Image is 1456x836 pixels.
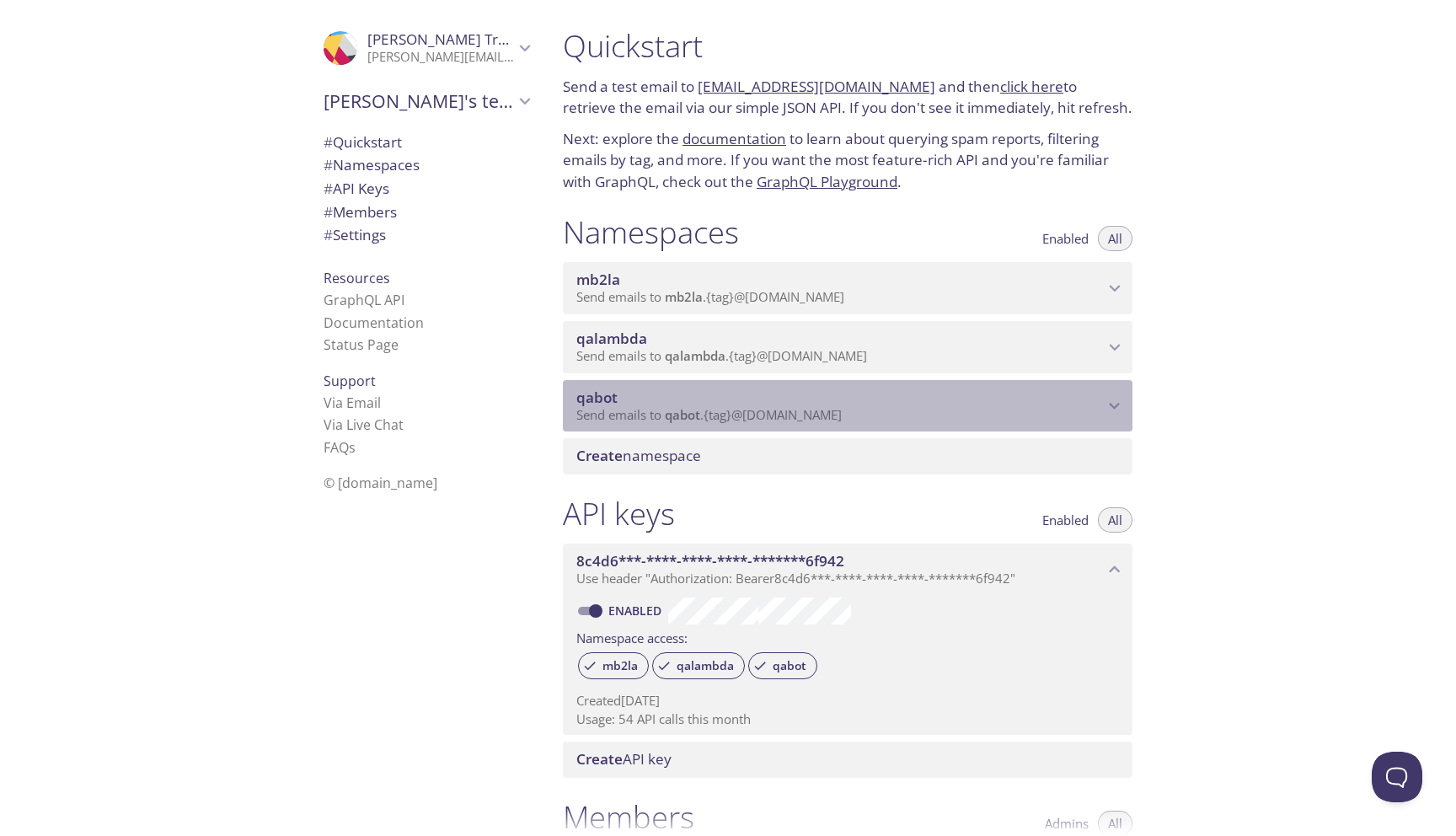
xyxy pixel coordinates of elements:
[324,89,514,113] span: [PERSON_NAME]'s team
[698,77,935,96] a: [EMAIL_ADDRESS][DOMAIN_NAME]
[652,652,745,679] div: qalambda
[578,652,649,679] div: mb2la
[563,495,675,533] h1: API keys
[576,692,1119,710] p: Created [DATE]
[324,372,376,390] span: Support
[576,446,701,465] span: namespace
[324,132,333,152] span: #
[563,27,1132,65] h1: Quickstart
[563,742,1132,777] div: Create API Key
[310,131,543,154] div: Quickstart
[324,225,386,244] span: Settings
[757,172,897,191] a: GraphQL Playground
[1372,752,1422,802] iframe: Help Scout Beacon - Open
[324,394,381,412] a: Via Email
[349,438,356,457] span: s
[763,658,816,673] span: qabot
[563,438,1132,474] div: Create namespace
[592,658,648,673] span: mb2la
[310,20,543,76] div: Chris Tran
[576,749,623,769] span: Create
[1000,77,1063,96] a: click here
[324,269,390,287] span: Resources
[324,474,437,492] span: © [DOMAIN_NAME]
[324,202,333,222] span: #
[606,603,668,619] a: Enabled
[576,388,618,407] span: qabot
[324,155,333,174] span: #
[563,380,1132,432] div: qabot namespace
[665,406,700,423] span: qabot
[563,213,739,251] h1: Namespaces
[324,179,389,198] span: API Keys
[563,798,694,836] h1: Members
[1032,226,1099,251] button: Enabled
[310,223,543,247] div: Team Settings
[310,201,543,224] div: Members
[576,270,620,289] span: mb2la
[310,79,543,123] div: Chris's team
[324,132,402,152] span: Quickstart
[324,438,356,457] a: FAQ
[1032,507,1099,533] button: Enabled
[576,446,623,465] span: Create
[563,76,1132,119] p: Send a test email to and then to retrieve the email via our simple JSON API. If you don't see it ...
[324,225,333,244] span: #
[563,128,1132,193] p: Next: explore the to learn about querying spam reports, filtering emails by tag, and more. If you...
[1098,507,1132,533] button: All
[324,179,333,198] span: #
[367,29,516,49] span: [PERSON_NAME] Tran
[576,624,688,649] label: Namespace access:
[666,658,744,673] span: qalambda
[665,288,703,305] span: mb2la
[563,321,1132,373] div: qalambda namespace
[576,288,844,305] span: Send emails to . {tag} @[DOMAIN_NAME]
[324,202,397,222] span: Members
[324,335,399,354] a: Status Page
[576,329,647,348] span: qalambda
[310,153,543,177] div: Namespaces
[576,749,672,769] span: API key
[665,347,725,364] span: qalambda
[748,652,817,679] div: qabot
[576,347,867,364] span: Send emails to . {tag} @[DOMAIN_NAME]
[324,415,404,434] a: Via Live Chat
[1098,226,1132,251] button: All
[563,262,1132,314] div: mb2la namespace
[576,710,1119,728] p: Usage: 54 API calls this month
[367,49,514,66] p: [PERSON_NAME][EMAIL_ADDRESS][PERSON_NAME][DOMAIN_NAME]
[324,313,424,332] a: Documentation
[324,155,420,174] span: Namespaces
[576,406,842,423] span: Send emails to . {tag} @[DOMAIN_NAME]
[682,129,786,148] a: documentation
[310,177,543,201] div: API Keys
[324,291,404,309] a: GraphQL API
